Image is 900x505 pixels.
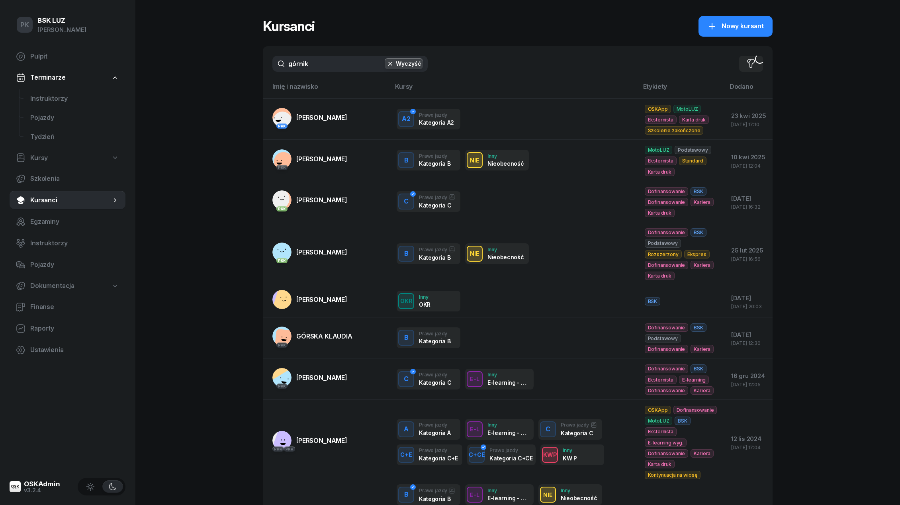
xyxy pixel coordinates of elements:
div: Kategoria B [419,160,450,167]
span: Podstawowy [645,239,681,247]
a: Tydzień [24,127,125,147]
span: [PERSON_NAME] [296,248,347,256]
span: OSKApp [645,406,671,414]
div: Prawo jazdy [561,422,597,428]
button: KWP [542,447,558,463]
span: E-learning wyg. [645,438,687,447]
span: Kariera [691,198,714,206]
span: Eksternista [645,427,677,436]
div: 25 lut 2025 [731,245,766,256]
a: PKK[PERSON_NAME] [272,368,347,387]
span: MotoLUZ [673,105,701,113]
span: Kariera [691,449,714,458]
div: BSK LUZ [37,17,86,24]
span: Pulpit [30,51,119,62]
div: 12 lis 2024 [731,434,766,444]
a: PKK[PERSON_NAME] [272,243,347,262]
div: PKK [272,446,284,452]
span: Dofinansowanie [645,228,689,237]
div: 10 kwi 2025 [731,152,766,162]
button: E-L [467,421,483,437]
span: GÓRSKA KLAUDIA [296,332,352,340]
span: Rozszerzony [645,250,682,258]
span: Dofinansowanie [645,198,689,206]
div: Inny [487,372,529,377]
div: KWP [540,450,560,460]
button: NIE [467,246,483,262]
div: Prawo jazdy [419,153,450,159]
span: Szkolenie zakończone [645,126,704,135]
span: Tydzień [30,132,119,142]
div: Inny [487,153,524,159]
div: Kategoria C+CE [489,455,531,462]
span: Podstawowy [675,146,711,154]
div: OKR [419,301,430,308]
div: Nieobecność [487,160,524,167]
div: PKK [276,123,288,129]
div: [DATE] [731,293,766,303]
div: Prawo jazdy [489,448,531,453]
div: Kategoria C+E [419,455,458,462]
span: Eksternista [645,376,677,384]
a: Dokumentacja [10,277,125,295]
span: [PERSON_NAME] [296,196,347,204]
div: NIE [467,155,483,165]
div: C [401,372,412,386]
span: Karta druk [645,168,675,176]
span: [PERSON_NAME] [296,114,347,121]
span: E-learning [679,376,709,384]
div: E-L [467,490,483,500]
div: PKK [276,384,288,389]
span: Podstawowy [645,334,681,343]
a: Raporty [10,319,125,338]
span: BSK [691,323,706,332]
th: Dodano [725,81,773,98]
span: BSK [691,187,706,196]
a: Pojazdy [10,255,125,274]
div: OSKAdmin [24,481,60,487]
span: MotoLUZ [645,146,673,154]
div: Prawo jazdy [419,487,455,494]
span: [PERSON_NAME] [296,374,347,382]
div: Inny [487,488,529,493]
button: C+E [398,447,414,463]
span: Dofinansowanie [645,345,689,353]
img: logo-xs@2x.png [10,481,21,492]
span: [PERSON_NAME] [296,296,347,303]
span: Pojazdy [30,113,119,123]
a: Nowy kursant [698,16,773,37]
div: Kategoria B [419,254,455,261]
div: Inny [561,488,597,493]
div: [DATE] [731,194,766,204]
span: MotoLUZ [645,417,673,425]
div: Inny [487,422,529,427]
div: KW P [563,455,577,462]
div: Prawo jazdy [419,372,451,377]
span: Dofinansowanie [645,364,689,373]
button: B [398,152,414,168]
button: C [398,194,414,209]
span: Ekspres [684,250,710,258]
span: Karta druk [645,460,675,468]
span: Dofinansowanie [645,323,689,332]
span: Kariera [691,261,714,269]
div: B [401,247,412,260]
div: Prawo jazdy [419,194,455,200]
a: Instruktorzy [10,234,125,253]
div: C [542,423,554,436]
div: E-learning - 90 dni [487,495,529,501]
a: Instruktorzy [24,89,125,108]
div: E-learning - 90 dni [487,429,529,436]
div: A2 [399,112,414,126]
span: Finanse [30,302,119,312]
a: [PERSON_NAME] [272,290,347,309]
div: [DATE] 16:56 [731,256,766,262]
div: Kategoria B [419,338,450,344]
th: Kursy [390,81,638,98]
span: Raporty [30,323,119,334]
span: Ustawienia [30,345,119,355]
span: Dofinansowanie [673,406,717,414]
span: Dofinansowanie [645,449,689,458]
div: [DATE] 17:10 [731,122,766,127]
span: Szkolenia [30,174,119,184]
